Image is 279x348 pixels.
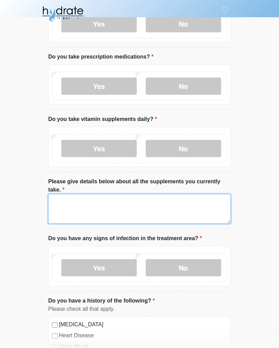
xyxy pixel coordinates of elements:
div: Please check all that apply. [48,305,231,313]
input: [MEDICAL_DATA] [52,322,58,328]
input: Heart Disease [52,333,58,339]
label: Do you have a history of the following? [48,297,155,305]
label: No [146,259,221,276]
label: Do you have any signs of infection in the treatment area? [48,234,202,243]
label: Yes [61,78,137,95]
label: Heart Disease [59,331,227,340]
label: No [146,78,221,95]
label: Yes [61,259,137,276]
img: Hydrate IV Bar - Fort Collins Logo [41,5,84,22]
label: No [146,140,221,157]
label: Yes [61,140,137,157]
label: Please give details below about all the supplements you currently take. [48,177,231,194]
label: Do you take vitamin supplements daily? [48,115,157,123]
label: Do you take prescription medications? [48,53,154,61]
label: [MEDICAL_DATA] [59,320,227,329]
